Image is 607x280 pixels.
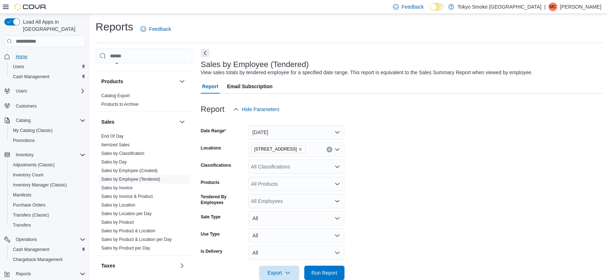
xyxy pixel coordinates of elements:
[1,115,88,125] button: Catalog
[101,262,115,269] h3: Taxes
[7,255,88,265] button: Chargeback Management
[101,228,156,234] span: Sales by Product & Location
[548,3,557,11] div: Milo Che
[7,180,88,190] button: Inventory Manager (Classic)
[248,125,344,139] button: [DATE]
[101,185,133,190] a: Sales by Invoice
[178,118,186,126] button: Sales
[304,266,344,280] button: Run Report
[242,106,279,113] span: Hide Parameters
[560,3,601,11] p: [PERSON_NAME]
[10,201,48,209] a: Purchase Orders
[10,191,34,199] a: Manifests
[101,194,153,199] span: Sales by Invoice & Product
[138,22,174,36] a: Feedback
[458,3,542,11] p: Tokyo Smoke [GEOGRAPHIC_DATA]
[101,246,150,251] a: Sales by Product per Day
[201,49,209,57] button: Next
[101,118,115,125] h3: Sales
[10,161,85,169] span: Adjustments (Classic)
[101,168,158,173] a: Sales by Employee (Created)
[13,52,30,61] a: Home
[101,177,160,182] a: Sales by Employee (Tendered)
[96,20,133,34] h1: Reports
[10,136,38,145] a: Promotions
[16,54,27,60] span: Home
[10,211,52,219] a: Transfers (Classic)
[251,145,306,153] span: 94 Cumberland St
[101,194,153,199] a: Sales by Invoice & Product
[101,168,158,174] span: Sales by Employee (Created)
[13,212,49,218] span: Transfers (Classic)
[248,211,344,226] button: All
[201,180,219,185] label: Products
[101,211,152,217] span: Sales by Location per Day
[16,118,31,123] span: Catalog
[259,266,299,280] button: Export
[13,270,34,278] button: Reports
[13,172,43,178] span: Inventory Count
[13,87,30,95] button: Users
[101,237,172,242] a: Sales by Product & Location per Day
[1,269,88,279] button: Reports
[202,79,218,94] span: Report
[13,247,49,252] span: Cash Management
[430,3,445,11] input: Dark Mode
[7,190,88,200] button: Manifests
[201,194,245,205] label: Tendered By Employees
[101,93,130,98] a: Catalog Export
[13,257,62,262] span: Chargeback Management
[101,78,123,85] h3: Products
[402,3,423,10] span: Feedback
[13,101,85,110] span: Customers
[10,161,57,169] a: Adjustments (Classic)
[101,118,176,125] button: Sales
[101,134,124,139] a: End Of Day
[10,72,52,81] a: Cash Management
[227,79,273,94] span: Email Subscription
[10,126,56,135] a: My Catalog (Classic)
[101,211,152,216] a: Sales by Location per Day
[13,64,24,70] span: Users
[101,159,127,165] span: Sales by Day
[10,191,85,199] span: Manifests
[10,245,52,254] a: Cash Management
[101,202,135,208] span: Sales by Location
[201,60,309,69] h3: Sales by Employee (Tendered)
[10,221,34,229] a: Transfers
[10,171,46,179] a: Inventory Count
[101,151,144,156] span: Sales by Classification
[7,125,88,136] button: My Catalog (Classic)
[334,147,340,152] button: Open list of options
[13,116,33,125] button: Catalog
[149,25,171,33] span: Feedback
[10,211,85,219] span: Transfers (Classic)
[1,150,88,160] button: Inventory
[13,138,35,143] span: Promotions
[101,185,133,191] span: Sales by Invoice
[201,162,231,168] label: Classifications
[10,255,85,264] span: Chargeback Management
[101,220,134,225] a: Sales by Product
[13,102,40,110] a: Customers
[20,18,85,33] span: Load All Apps in [GEOGRAPHIC_DATA]
[101,203,135,208] a: Sales by Location
[10,181,85,189] span: Inventory Manager (Classic)
[1,51,88,62] button: Home
[7,200,88,210] button: Purchase Orders
[16,88,27,94] span: Users
[13,87,85,95] span: Users
[101,142,130,148] span: Itemized Sales
[298,147,302,151] button: Remove 94 Cumberland St from selection in this group
[101,78,176,85] button: Products
[7,160,88,170] button: Adjustments (Classic)
[178,261,186,270] button: Taxes
[334,181,340,187] button: Open list of options
[201,145,221,151] label: Locations
[101,237,172,242] span: Sales by Product & Location per Day
[311,269,337,276] span: Run Report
